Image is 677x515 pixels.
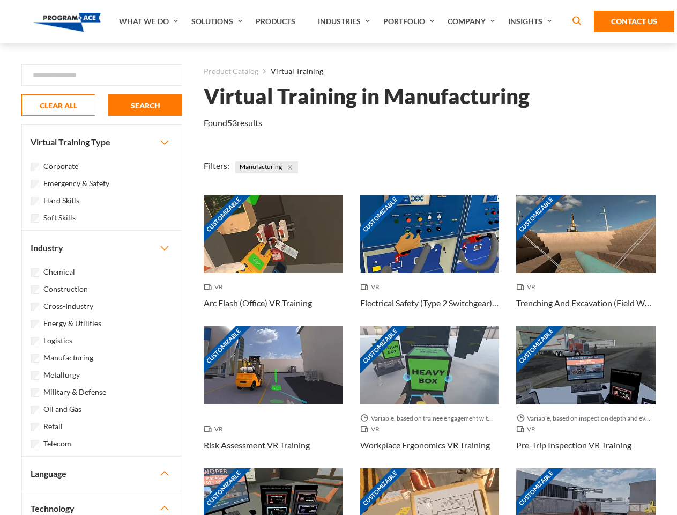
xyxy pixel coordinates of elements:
label: Cross-Industry [43,300,93,312]
input: Telecom [31,440,39,448]
label: Retail [43,421,63,432]
span: VR [204,282,227,292]
span: VR [360,424,384,435]
input: Oil and Gas [31,406,39,414]
input: Retail [31,423,39,431]
label: Logistics [43,335,72,347]
label: Soft Skills [43,212,76,224]
h3: Arc Flash (Office) VR Training [204,297,312,310]
a: Customizable Thumbnail - Trenching And Excavation (Field Work) VR Training VR Trenching And Excav... [516,195,656,326]
label: Military & Defense [43,386,106,398]
input: Soft Skills [31,214,39,223]
label: Oil and Gas [43,403,81,415]
label: Energy & Utilities [43,318,101,329]
li: Virtual Training [258,64,323,78]
button: Close [284,161,296,173]
a: Customizable Thumbnail - Electrical Safety (Type 2 Switchgear) VR Training VR Electrical Safety (... [360,195,500,326]
button: CLEAR ALL [21,94,95,116]
h3: Trenching And Excavation (Field Work) VR Training [516,297,656,310]
input: Cross-Industry [31,303,39,311]
span: Filters: [204,160,229,171]
input: Logistics [31,337,39,345]
span: VR [204,424,227,435]
input: Hard Skills [31,197,39,205]
input: Corporate [31,163,39,171]
label: Hard Skills [43,195,79,207]
h1: Virtual Training in Manufacturing [204,87,530,106]
input: Military & Defense [31,388,39,397]
p: Found results [204,116,262,129]
img: Program-Ace [33,13,101,32]
span: Manufacturing [235,161,298,173]
label: Manufacturing [43,352,93,364]
input: Construction [31,285,39,294]
button: Industry [22,231,182,265]
input: Metallurgy [31,371,39,380]
h3: Risk Assessment VR Training [204,439,310,452]
button: Virtual Training Type [22,125,182,159]
span: VR [516,424,540,435]
span: VR [516,282,540,292]
label: Corporate [43,160,78,172]
span: VR [360,282,384,292]
input: Chemical [31,268,39,277]
a: Customizable Thumbnail - Workplace Ergonomics VR Training Variable, based on trainee engagement w... [360,326,500,468]
button: Language [22,457,182,491]
span: Variable, based on trainee engagement with exercises. [360,413,500,424]
h3: Pre-Trip Inspection VR Training [516,439,631,452]
a: Customizable Thumbnail - Arc Flash (Office) VR Training VR Arc Flash (Office) VR Training [204,195,343,326]
a: Contact Us [594,11,674,32]
h3: Workplace Ergonomics VR Training [360,439,490,452]
nav: breadcrumb [204,64,656,78]
label: Construction [43,283,88,295]
h3: Electrical Safety (Type 2 Switchgear) VR Training [360,297,500,310]
em: 53 [227,117,237,128]
input: Emergency & Safety [31,180,39,188]
label: Emergency & Safety [43,178,109,189]
input: Energy & Utilities [31,320,39,328]
label: Chemical [43,266,75,278]
a: Product Catalog [204,64,258,78]
a: Customizable Thumbnail - Pre-Trip Inspection VR Training Variable, based on inspection depth and ... [516,326,656,468]
label: Telecom [43,438,71,450]
input: Manufacturing [31,354,39,363]
label: Metallurgy [43,369,80,381]
a: Customizable Thumbnail - Risk Assessment VR Training VR Risk Assessment VR Training [204,326,343,468]
span: Variable, based on inspection depth and event interaction. [516,413,656,424]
